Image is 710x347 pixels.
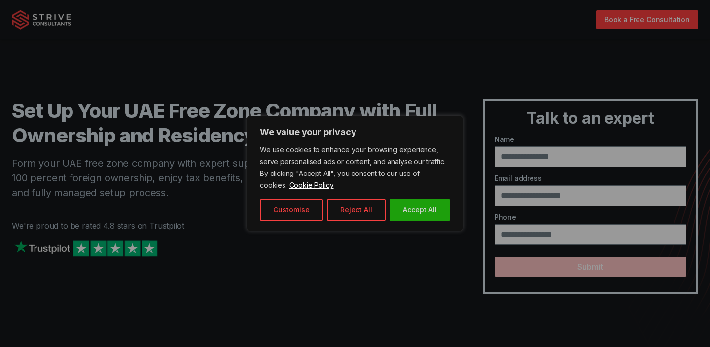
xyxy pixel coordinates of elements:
div: We value your privacy [247,116,463,231]
a: Cookie Policy [289,180,334,190]
button: Customise [260,199,323,221]
button: Reject All [327,199,386,221]
button: Accept All [390,199,450,221]
p: We use cookies to enhance your browsing experience, serve personalised ads or content, and analys... [260,144,450,191]
p: We value your privacy [260,126,450,138]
